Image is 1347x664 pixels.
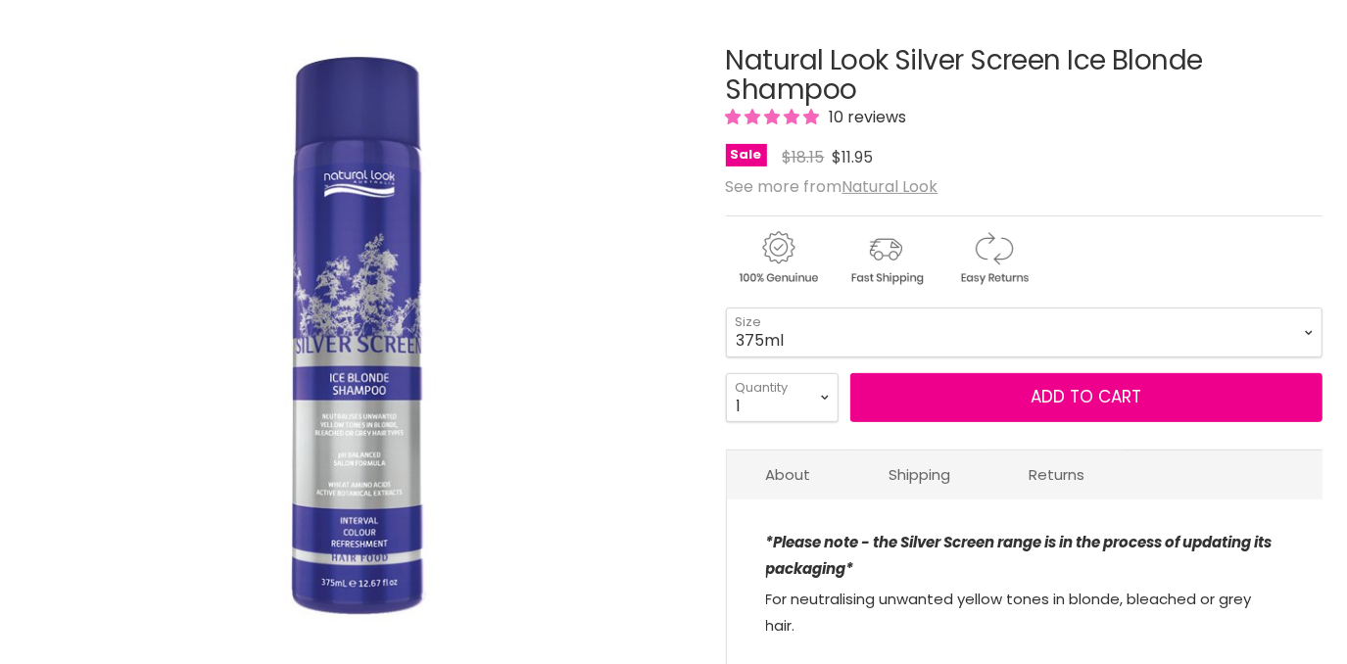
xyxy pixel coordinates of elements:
span: 10 reviews [824,106,907,128]
img: shipping.gif [834,228,938,288]
img: genuine.gif [726,228,830,288]
a: Returns [990,451,1125,498]
h1: Natural Look Silver Screen Ice Blonde Shampoo [726,46,1323,107]
span: Add to cart [1031,385,1141,408]
button: Add to cart [850,373,1323,422]
select: Quantity [726,373,839,422]
strong: *Please note - the Silver Screen range is in the process of updating it [766,532,1265,552]
a: Natural Look [842,175,938,198]
span: See more from [726,175,938,198]
span: Sale [726,144,767,166]
span: $11.95 [833,146,874,168]
span: $18.15 [783,146,825,168]
span: 5.00 stars [726,106,824,128]
img: returns.gif [941,228,1045,288]
a: About [727,451,850,498]
a: Shipping [850,451,990,498]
